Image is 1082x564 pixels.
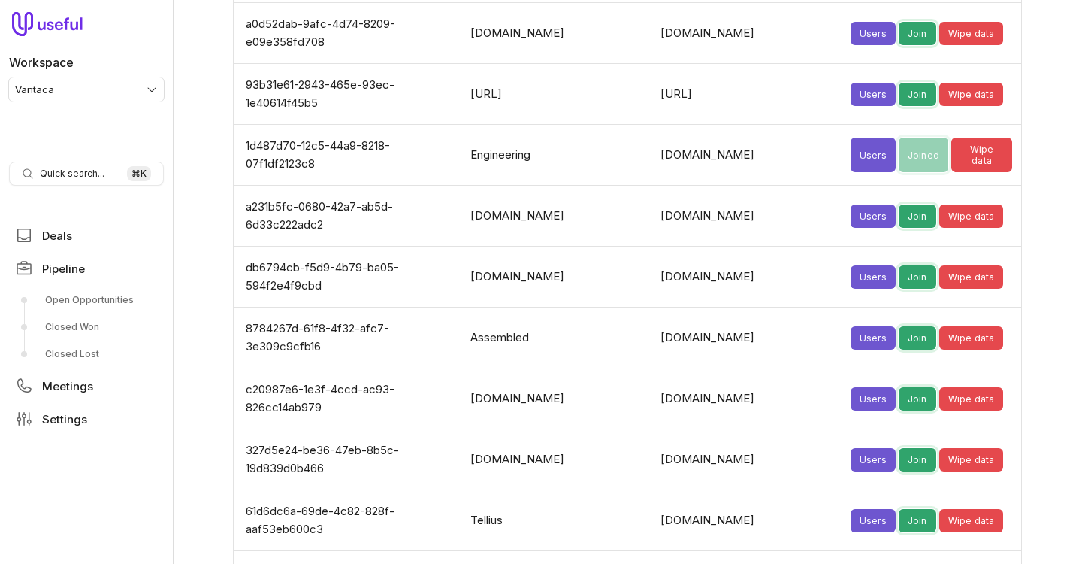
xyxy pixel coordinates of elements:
button: Join [899,509,936,532]
button: Join [899,326,936,350]
button: Users [851,326,896,350]
button: Wipe data [939,265,1004,289]
a: Deals [9,222,164,249]
button: Users [851,205,896,228]
span: Deals [42,230,72,241]
td: [DOMAIN_NAME] [651,308,842,368]
td: Engineering [461,125,651,186]
button: Users [851,83,896,106]
td: [URL] [651,64,842,125]
td: a0d52dab-9afc-4d74-8209-e09e358fd708 [234,3,461,64]
td: db6794cb-f5d9-4b79-ba05-594f2e4f9cbd [234,247,461,308]
button: Joined [899,138,948,172]
button: Users [851,387,896,411]
td: Tellius [461,490,651,551]
button: Wipe data [939,22,1004,45]
div: Pipeline submenu [9,288,164,366]
a: Open Opportunities [9,288,164,312]
td: 61d6dc6a-69de-4c82-828f-aaf53eb600c3 [234,490,461,551]
td: 8784267d-61f8-4f32-afc7-3e309c9cfb16 [234,308,461,368]
button: Users [851,22,896,45]
button: Users [851,448,896,472]
td: [DOMAIN_NAME] [461,3,651,64]
td: a231b5fc-0680-42a7-ab5d-6d33c222adc2 [234,186,461,247]
button: Wipe data [939,205,1004,228]
button: Join [899,448,936,472]
button: Join [899,387,936,411]
button: Join [899,205,936,228]
span: Settings [42,414,87,425]
td: [DOMAIN_NAME] [651,490,842,551]
td: [URL] [461,64,651,125]
button: Wipe data [939,448,1004,472]
td: 327d5e24-be36-47eb-8b5c-19d839d0b466 [234,429,461,490]
td: [DOMAIN_NAME] [461,186,651,247]
td: [DOMAIN_NAME] [651,3,842,64]
td: 93b31e61-2943-465e-93ec-1e40614f45b5 [234,64,461,125]
span: Meetings [42,381,93,392]
a: Meetings [9,372,164,399]
td: [DOMAIN_NAME] [651,125,842,186]
td: Assembled [461,308,651,368]
button: Wipe data [939,326,1004,350]
kbd: ⌘ K [127,166,151,181]
button: Join [899,22,936,45]
a: Pipeline [9,255,164,282]
td: [DOMAIN_NAME] [461,368,651,429]
button: Users [851,265,896,289]
a: Closed Won [9,315,164,339]
button: Join [899,83,936,106]
td: [DOMAIN_NAME] [651,368,842,429]
button: Join [899,265,936,289]
span: Pipeline [42,263,85,274]
td: [DOMAIN_NAME] [461,247,651,308]
label: Workspace [9,53,74,71]
button: Wipe data [951,138,1012,172]
td: [DOMAIN_NAME] [651,247,842,308]
button: Users [851,509,896,532]
td: [DOMAIN_NAME] [461,429,651,490]
button: Users [851,138,896,172]
a: Settings [9,405,164,432]
button: Wipe data [939,509,1004,532]
span: Quick search... [40,168,104,180]
td: c20987e6-1e3f-4ccd-ac93-826cc14ab979 [234,368,461,429]
td: 1d487d70-12c5-44a9-8218-07f1df2123c8 [234,125,461,186]
button: Wipe data [939,387,1004,411]
td: [DOMAIN_NAME] [651,186,842,247]
button: Wipe data [939,83,1004,106]
a: Closed Lost [9,342,164,366]
td: [DOMAIN_NAME] [651,429,842,490]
